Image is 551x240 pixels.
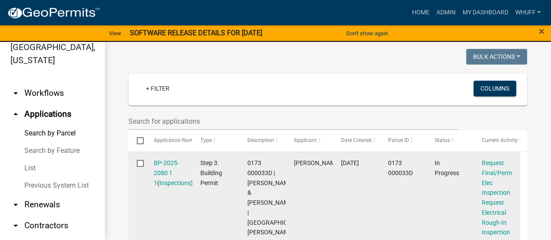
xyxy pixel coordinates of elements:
[128,130,145,151] datatable-header-cell: Select
[379,130,426,151] datatable-header-cell: Parcel ID
[294,159,341,166] span: Brian Bond
[539,25,544,37] span: ×
[130,29,262,37] strong: SOFTWARE RELEASE DETAILS FOR [DATE]
[159,179,191,186] a: Inspections
[343,26,392,41] button: Don't show again
[247,159,306,236] span: 0173 000033D | BOND BRIAN M & DEIDRA T BOND | 101 PARMER RD
[139,81,176,96] a: + Filter
[482,137,518,143] span: Current Activity
[105,26,125,41] a: View
[473,130,520,151] datatable-header-cell: Current Activity
[511,4,544,21] a: whuff
[482,199,510,236] a: Request Electrical Rough-In Inspection
[482,159,512,196] a: Request Final/Perm Elec Inspection
[247,137,274,143] span: Description
[192,130,239,151] datatable-header-cell: Type
[466,49,527,64] button: Bulk Actions
[154,159,179,186] a: BP-2025-2080 1 1
[200,137,212,143] span: Type
[459,4,511,21] a: My Dashboard
[388,137,409,143] span: Parcel ID
[341,137,372,143] span: Date Created
[10,199,21,210] i: arrow_drop_down
[341,159,359,166] span: 08/28/2025
[10,220,21,231] i: arrow_drop_down
[128,112,458,130] input: Search for applications
[154,158,184,188] div: ( )
[433,4,459,21] a: Admin
[286,130,333,151] datatable-header-cell: Applicant
[10,88,21,98] i: arrow_drop_down
[239,130,286,151] datatable-header-cell: Description
[426,130,473,151] datatable-header-cell: Status
[333,130,380,151] datatable-header-cell: Date Created
[473,81,516,96] button: Columns
[539,26,544,37] button: Close
[435,137,450,143] span: Status
[145,130,192,151] datatable-header-cell: Application Number
[388,159,412,176] span: 0173 000033D
[408,4,433,21] a: Home
[154,137,201,143] span: Application Number
[294,137,317,143] span: Applicant
[10,109,21,119] i: arrow_drop_up
[435,159,459,176] span: In Progress
[200,159,222,186] span: Step 3. Building Permit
